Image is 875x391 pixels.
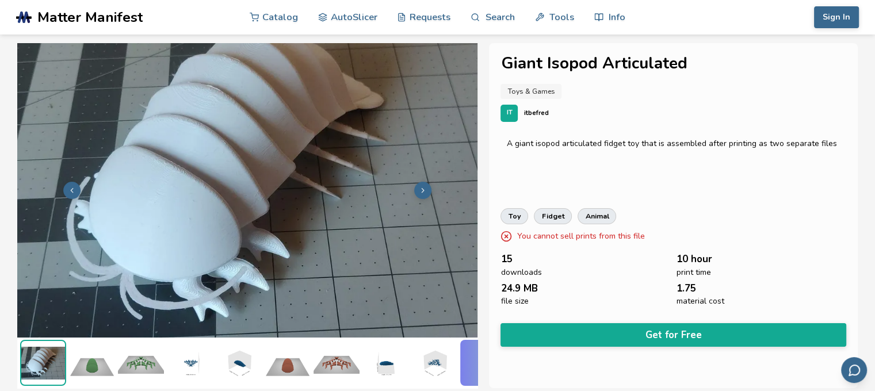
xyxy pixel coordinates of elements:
span: downloads [500,268,541,277]
button: Sign In [814,6,859,28]
span: file size [500,297,528,306]
span: 1.75 [677,283,696,294]
span: 15 [500,254,512,264]
img: giant_isopod_main_Print_Bed_Preview [69,340,115,386]
span: print time [677,268,711,277]
img: 2_Print_Preview [314,340,360,386]
img: giant_isopod_parts_Print_Bed_Preview [118,340,164,386]
h1: Giant Isopod Articulated [500,55,846,72]
span: 24.9 MB [500,283,537,294]
p: itbefred [524,107,548,119]
img: 1_3D_Dimensions [362,340,408,386]
span: IT [506,109,512,117]
img: 1_3D_Dimensions [216,340,262,386]
button: Get for Free [500,323,846,347]
img: 2_3D_Dimensions [167,340,213,386]
img: 1_Print_Preview [265,340,311,386]
span: 10 hour [677,254,712,264]
span: Matter Manifest [37,9,143,25]
span: material cost [677,297,724,306]
a: animal [578,208,616,224]
img: 2_3D_Dimensions [411,340,457,386]
a: toy [500,208,528,224]
p: You cannot sell prints from this file [517,230,644,242]
a: Toys & Games [500,84,561,99]
button: Send feedback via email [841,357,867,383]
div: A giant isopod articulated fidget toy that is assembled after printing as two separate files [506,139,840,148]
a: fidget [534,208,572,224]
